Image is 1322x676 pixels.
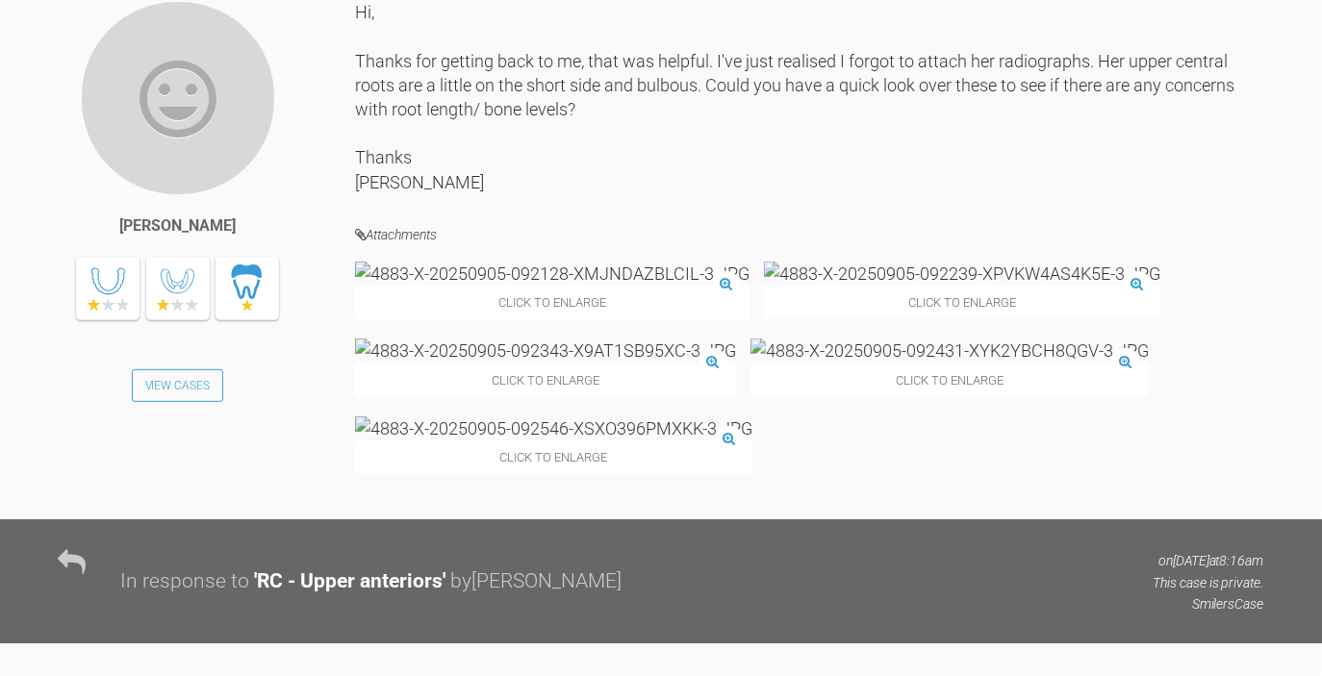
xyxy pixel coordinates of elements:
p: Smilers Case [1153,593,1264,614]
div: by [PERSON_NAME] [450,565,622,598]
img: 4883-X-20250905-092128-XMJNDAZBLCIL-3.JPG [355,262,750,286]
p: This case is private. [1153,572,1264,593]
span: Click to enlarge [764,286,1160,319]
img: 4883-X-20250905-092546-XSXO396PMXKK-3.JPG [355,416,752,440]
img: 4883-X-20250905-092239-XPVKW4AS4K5E-3.JPG [764,262,1160,286]
span: Click to enlarge [355,440,752,474]
p: on [DATE] at 8:16am [1153,550,1264,571]
a: View Cases [132,369,224,402]
div: [PERSON_NAME] [119,213,236,238]
span: Click to enlarge [750,363,1149,397]
div: In response to [120,565,249,598]
span: Click to enlarge [355,286,750,319]
h4: Attachments [355,223,1264,247]
img: 4883-X-20250905-092431-XYK2YBCH8QGV-3.JPG [750,338,1149,363]
img: 4883-X-20250905-092343-X9AT1SB95XC-3.JPG [355,338,736,363]
div: ' RC - Upper anteriors ' [254,565,445,598]
span: Click to enlarge [355,363,736,397]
